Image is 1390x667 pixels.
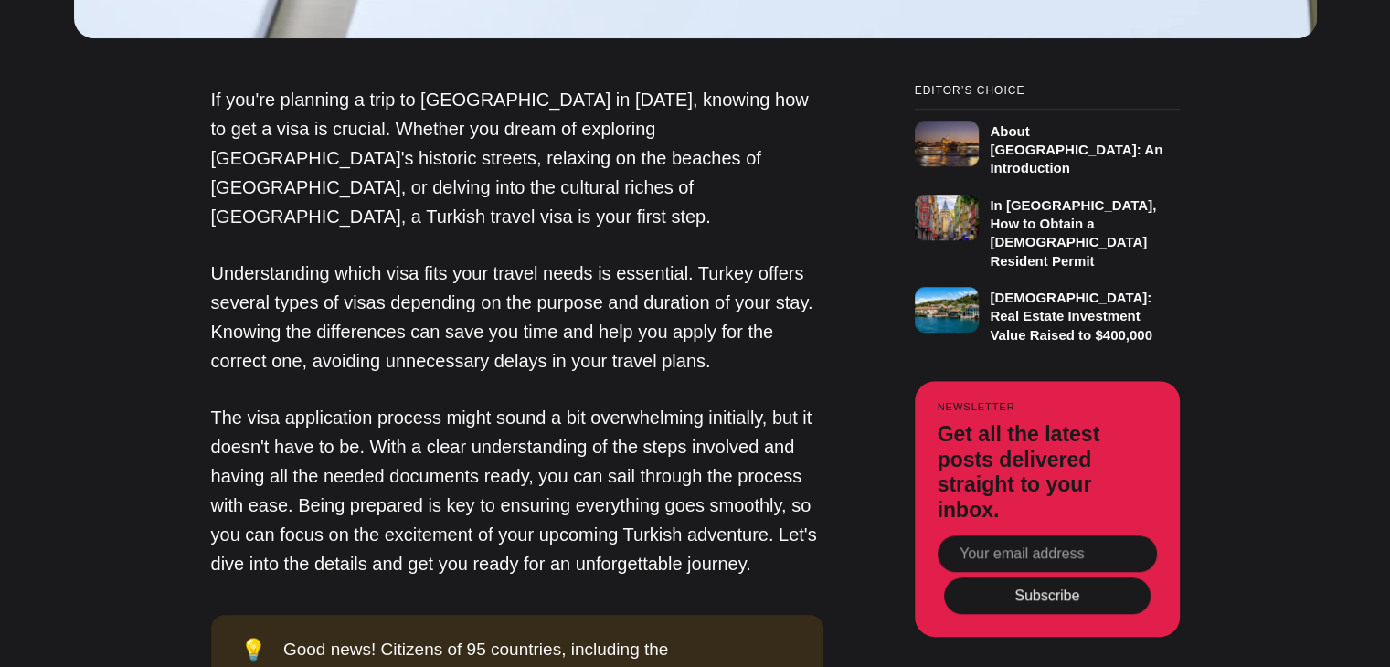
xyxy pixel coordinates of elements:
a: In [GEOGRAPHIC_DATA], How to Obtain a [DEMOGRAPHIC_DATA] Resident Permit [915,188,1180,270]
a: About [GEOGRAPHIC_DATA]: An Introduction [915,109,1180,178]
small: Editor’s Choice [915,85,1180,97]
p: Understanding which visa fits your travel needs is essential. Turkey offers several types of visa... [211,259,823,376]
small: Newsletter [938,401,1157,412]
a: [DEMOGRAPHIC_DATA]: Real Estate Investment Value Raised to $400,000 [915,281,1180,344]
h3: In [GEOGRAPHIC_DATA], How to Obtain a [DEMOGRAPHIC_DATA] Resident Permit [990,197,1156,269]
p: If you're planning a trip to [GEOGRAPHIC_DATA] in [DATE], knowing how to get a visa is crucial. W... [211,85,823,231]
h3: About [GEOGRAPHIC_DATA]: An Introduction [990,123,1162,176]
button: Subscribe [944,577,1151,614]
h3: [DEMOGRAPHIC_DATA]: Real Estate Investment Value Raised to $400,000 [990,290,1152,343]
p: The visa application process might sound a bit overwhelming initially, but it doesn't have to be.... [211,403,823,578]
input: Your email address [938,535,1157,572]
h3: Get all the latest posts delivered straight to your inbox. [938,422,1157,523]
